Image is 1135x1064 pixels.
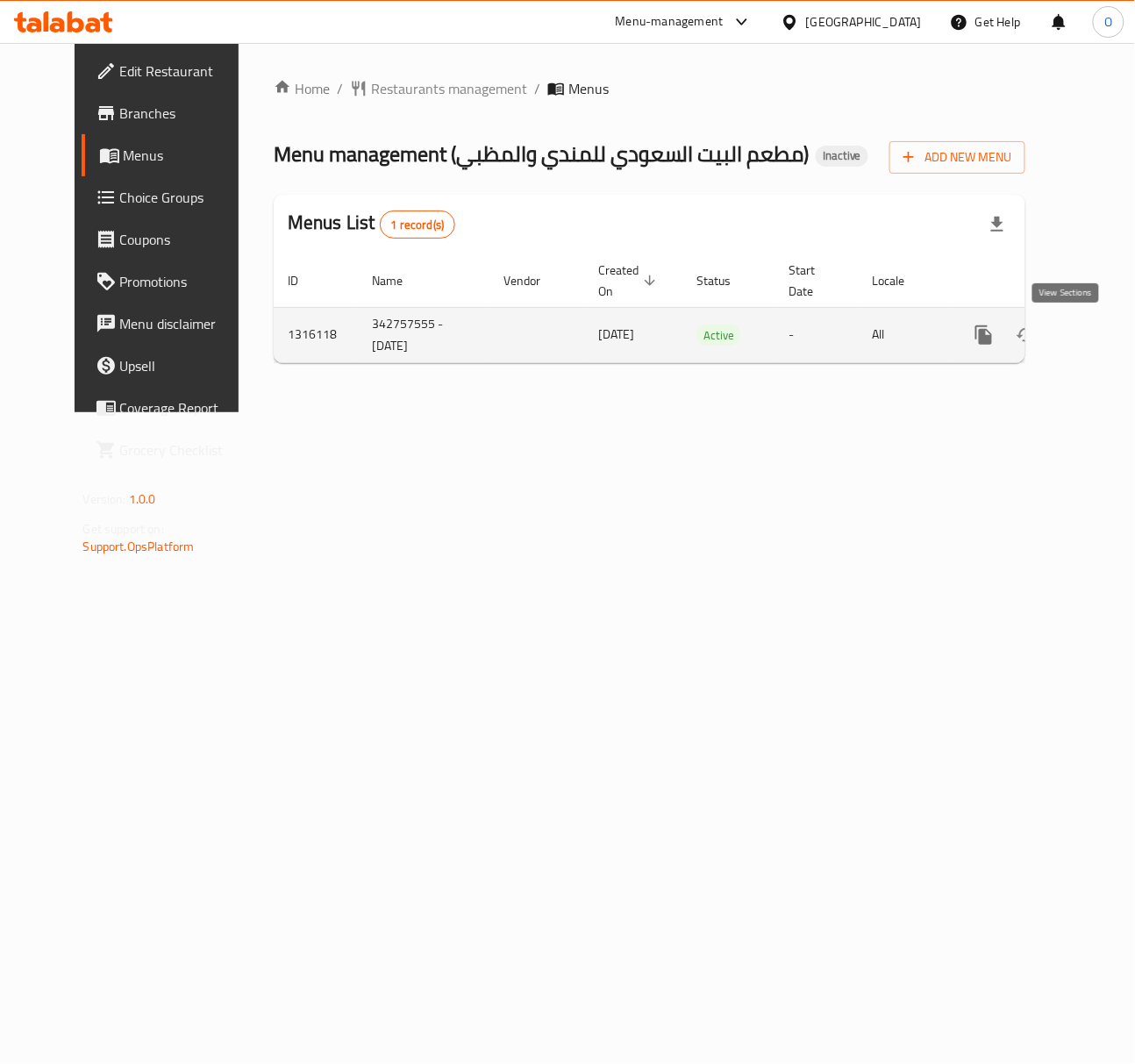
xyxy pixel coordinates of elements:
button: more [963,314,1005,356]
span: Grocery Checklist [120,439,250,461]
span: Edit Restaurant [120,61,250,82]
td: - [775,307,859,362]
a: Menus [82,134,264,176]
button: Add New Menu [889,141,1025,174]
span: Promotions [120,271,250,292]
span: Branches [120,103,250,124]
h2: Menus List [288,210,455,239]
span: O [1104,12,1112,32]
span: Version: [83,488,126,511]
a: Promotions [82,261,264,303]
span: Inactive [816,148,868,163]
span: Coverage Report [120,397,250,418]
span: Menu management ( مطعم البيت السعودي للمندي والمظبي ) [274,134,809,174]
td: 342757555 - [DATE] [358,307,489,362]
span: [DATE] [598,323,634,346]
a: Restaurants management [350,78,527,99]
div: Total records count [380,211,456,239]
a: Coupons [82,218,264,261]
div: [GEOGRAPHIC_DATA] [806,12,922,32]
span: Created On [598,260,661,302]
span: Add New Menu [903,146,1011,168]
li: / [534,78,540,99]
a: Choice Groups [82,176,264,218]
span: Active [696,325,741,346]
a: Grocery Checklist [82,429,264,471]
span: 1.0.0 [129,488,156,511]
span: Menus [568,78,609,99]
a: Upsell [82,345,264,387]
span: Choice Groups [120,187,250,208]
span: ID [288,270,321,291]
li: / [337,78,343,99]
div: Active [696,325,741,346]
span: Locale [873,270,928,291]
span: Vendor [503,270,563,291]
a: Coverage Report [82,387,264,429]
td: All [859,307,949,362]
a: Home [274,78,330,99]
span: Upsell [120,355,250,376]
span: Get support on: [83,518,164,540]
div: Inactive [816,146,868,167]
a: Edit Restaurant [82,50,264,92]
span: Coupons [120,229,250,250]
nav: breadcrumb [274,78,1025,99]
a: Menu disclaimer [82,303,264,345]
a: Support.OpsPlatform [83,535,195,558]
td: 1316118 [274,307,358,362]
span: 1 record(s) [381,217,455,233]
span: Start Date [789,260,838,302]
div: Export file [976,204,1018,246]
span: Menus [124,145,250,166]
span: Name [372,270,425,291]
span: Menu disclaimer [120,313,250,334]
div: Menu-management [616,11,724,32]
span: Restaurants management [371,78,527,99]
span: Status [696,270,753,291]
a: Branches [82,92,264,134]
